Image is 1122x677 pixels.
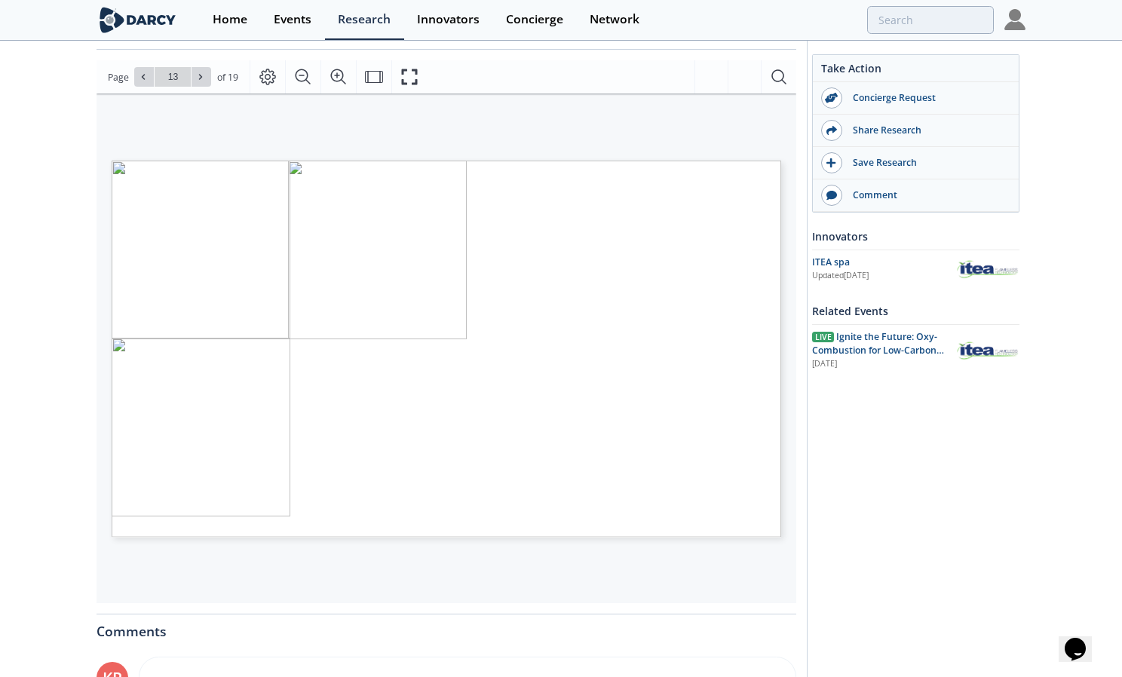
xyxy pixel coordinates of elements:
div: Related Events [812,298,1019,324]
div: Concierge [506,14,563,26]
div: Network [590,14,639,26]
div: Save Research [842,156,1011,170]
img: ITEA spa [956,339,1019,361]
input: Advanced Search [867,6,994,34]
div: Comment [842,188,1011,202]
div: Innovators [812,223,1019,250]
div: ITEA spa [812,256,956,269]
iframe: chat widget [1059,617,1107,662]
div: Events [274,14,311,26]
div: Home [213,14,247,26]
div: Comments [97,614,796,639]
div: Research [338,14,391,26]
div: Take Action [813,60,1019,82]
div: Share Research [842,124,1011,137]
span: Live [812,332,834,342]
div: [DATE] [812,358,946,370]
div: Innovators [417,14,480,26]
a: Live Ignite the Future: Oxy-Combustion for Low-Carbon Power [DATE] ITEA spa [812,330,1019,370]
img: logo-wide.svg [97,7,179,33]
img: Profile [1004,9,1025,30]
a: ITEA spa Updated[DATE] ITEA spa [812,256,1019,282]
span: Ignite the Future: Oxy-Combustion for Low-Carbon Power [812,330,944,371]
div: Concierge Request [842,91,1011,105]
img: ITEA spa [956,258,1019,280]
div: Updated [DATE] [812,270,956,282]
